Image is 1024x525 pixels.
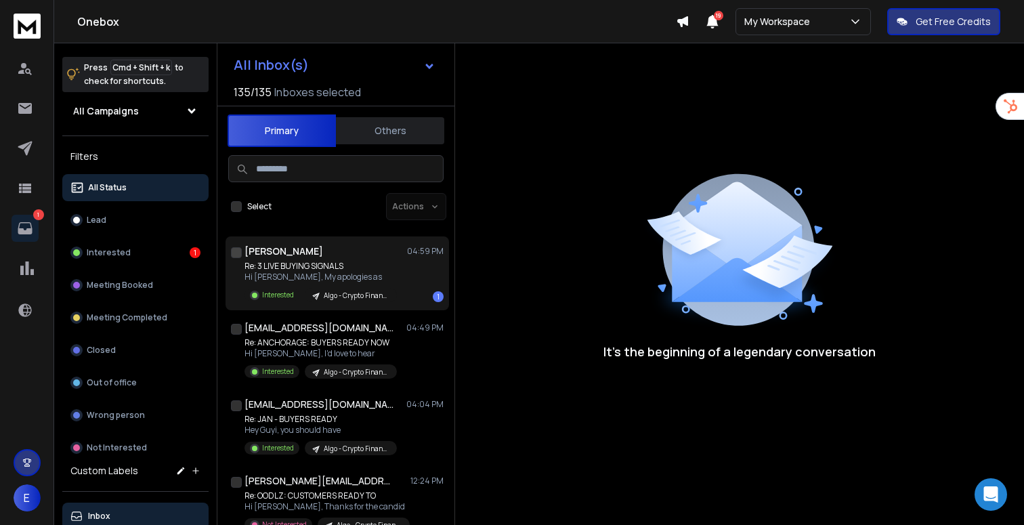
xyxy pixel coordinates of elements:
p: Algo - Crypto Financial Services [324,291,389,301]
div: 1 [433,291,444,302]
p: Hey Guyi, you should have [244,425,397,436]
p: Inbox [88,511,110,522]
p: Hi [PERSON_NAME], Thanks for the candid [244,501,407,512]
p: Out of office [87,377,137,388]
p: 04:59 PM [407,246,444,257]
h1: [EMAIL_ADDRESS][DOMAIN_NAME] +1 [244,398,393,411]
p: 04:49 PM [406,322,444,333]
p: 04:04 PM [406,399,444,410]
button: Wrong person [62,402,209,429]
p: Closed [87,345,116,356]
p: Wrong person [87,410,145,421]
p: Algo - Crypto Financial Services [324,444,389,454]
a: 1 [12,215,39,242]
h1: Onebox [77,14,676,30]
button: Out of office [62,369,209,396]
div: 1 [190,247,200,258]
button: Meeting Completed [62,304,209,331]
label: Select [247,201,272,212]
button: Interested1 [62,239,209,266]
p: Re: OODLZ: CUSTOMERS READY TO [244,490,407,501]
p: Get Free Credits [916,15,991,28]
button: All Status [62,174,209,201]
h1: [EMAIL_ADDRESS][DOMAIN_NAME] +1 [244,321,393,335]
button: Others [336,116,444,146]
button: All Campaigns [62,98,209,125]
h3: Filters [62,147,209,166]
p: Interested [262,366,294,377]
p: Re: 3 LIVE BUYING SIGNALS [244,261,397,272]
p: Interested [87,247,131,258]
p: Meeting Booked [87,280,153,291]
p: Algo - Crypto Financial Services [324,367,389,377]
button: Not Interested [62,434,209,461]
h3: Custom Labels [70,464,138,478]
p: Interested [262,290,294,300]
button: Meeting Booked [62,272,209,299]
p: Re: JAN - BUYERS READY [244,414,397,425]
p: Press to check for shortcuts. [84,61,184,88]
span: Cmd + Shift + k [110,60,172,75]
p: My Workspace [744,15,815,28]
h1: [PERSON_NAME] [244,245,323,258]
p: 1 [33,209,44,220]
h3: Inboxes selected [274,84,361,100]
p: Re: ANCHORAGE: BUYERS READY NOW [244,337,397,348]
div: Open Intercom Messenger [975,478,1007,511]
p: Lead [87,215,106,226]
button: Lead [62,207,209,234]
p: Not Interested [87,442,147,453]
button: E [14,484,41,511]
button: Primary [228,114,336,147]
button: All Inbox(s) [223,51,446,79]
p: It’s the beginning of a legendary conversation [603,342,876,361]
button: Closed [62,337,209,364]
button: Get Free Credits [887,8,1000,35]
p: Hi [PERSON_NAME], I'd love to hear [244,348,397,359]
h1: [PERSON_NAME][EMAIL_ADDRESS][DOMAIN_NAME] [244,474,393,488]
p: Hi [PERSON_NAME], My apologies as [244,272,397,282]
img: logo [14,14,41,39]
h1: All Inbox(s) [234,58,309,72]
p: All Status [88,182,127,193]
span: 135 / 135 [234,84,272,100]
p: Meeting Completed [87,312,167,323]
p: Interested [262,443,294,453]
span: 19 [714,11,723,20]
h1: All Campaigns [73,104,139,118]
p: 12:24 PM [410,476,444,486]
